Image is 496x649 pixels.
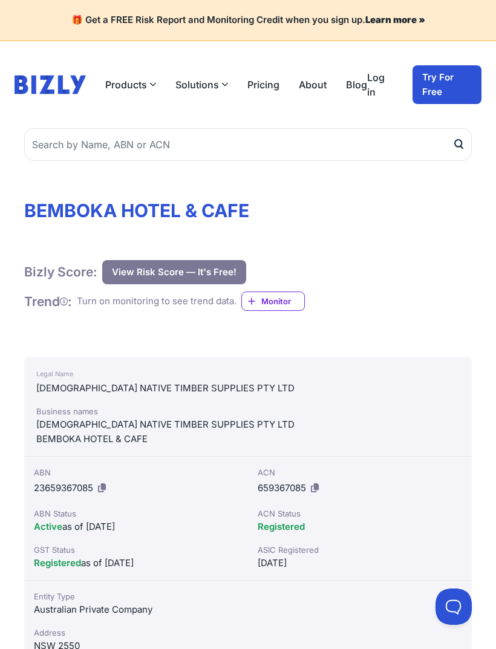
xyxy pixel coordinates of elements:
[241,292,305,311] a: Monitor
[34,521,62,532] span: Active
[36,405,460,417] div: Business names
[34,520,238,534] div: as of [DATE]
[34,466,238,478] div: ABN
[24,264,97,280] h1: Bizly Score:
[15,15,481,26] h4: 🎁 Get a FREE Risk Report and Monitoring Credit when you sign up.
[24,293,72,310] h1: Trend :
[24,128,472,161] input: Search by Name, ABN or ACN
[24,200,472,221] h1: BEMBOKA HOTEL & CAFE
[367,70,393,99] a: Log in
[413,65,481,104] a: Try For Free
[34,507,238,520] div: ABN Status
[299,77,327,92] a: About
[36,432,460,446] div: BEMBOKA HOTEL & CAFE
[258,482,306,494] span: 659367085
[34,627,238,639] div: Address
[247,77,279,92] a: Pricing
[175,77,228,92] button: Solutions
[346,77,367,92] a: Blog
[36,417,460,432] div: [DEMOGRAPHIC_DATA] NATIVE TIMBER SUPPLIES PTY LTD
[36,367,460,381] div: Legal Name
[258,544,462,556] div: ASIC Registered
[258,556,462,570] div: [DATE]
[436,589,472,625] iframe: Toggle Customer Support
[105,77,156,92] button: Products
[34,557,81,569] span: Registered
[34,590,238,602] div: Entity Type
[34,556,238,570] div: as of [DATE]
[34,482,93,494] a: 23659367085
[34,602,238,617] div: Australian Private Company
[34,544,238,556] div: GST Status
[258,521,305,532] span: Registered
[36,381,460,396] div: [DEMOGRAPHIC_DATA] NATIVE TIMBER SUPPLIES PTY LTD
[261,295,304,307] span: Monitor
[77,295,237,308] div: Turn on monitoring to see trend data.
[258,466,462,478] div: ACN
[365,14,425,25] a: Learn more »
[102,260,246,284] button: View Risk Score — It's Free!
[258,507,462,520] div: ACN Status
